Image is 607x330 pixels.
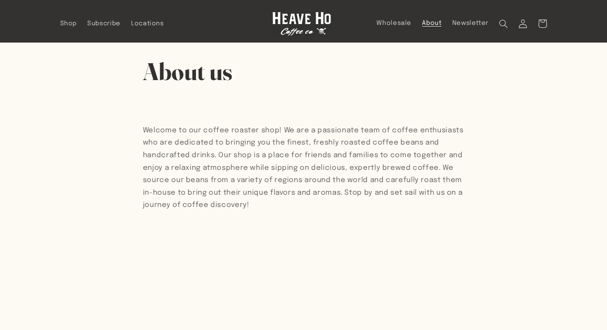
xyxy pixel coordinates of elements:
[82,14,126,33] a: Subscribe
[447,14,494,32] a: Newsletter
[422,19,441,27] span: About
[87,20,121,28] span: Subscribe
[376,19,411,27] span: Wholesale
[60,20,77,28] span: Shop
[272,12,331,36] img: Heave Ho Coffee Co
[126,14,169,33] a: Locations
[494,14,513,33] summary: Search
[452,19,489,27] span: Newsletter
[55,14,82,33] a: Shop
[143,56,464,87] h1: About us
[143,124,464,212] p: Welcome to our coffee roaster shop! We are a passionate team of coffee enthusiasts who are dedica...
[131,20,164,28] span: Locations
[371,14,417,32] a: Wholesale
[417,14,447,32] a: About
